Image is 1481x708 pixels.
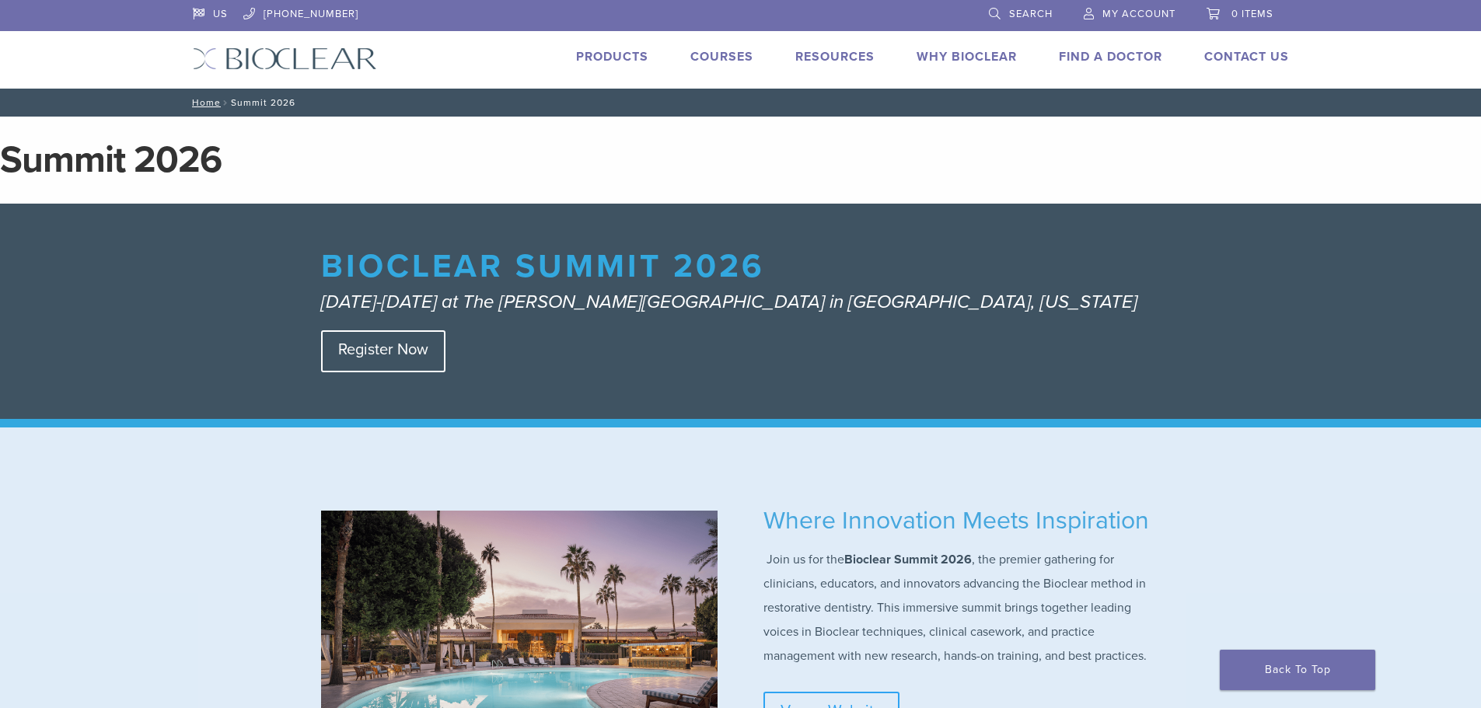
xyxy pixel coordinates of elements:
[1231,8,1273,20] span: 0 items
[187,97,221,108] a: Home
[181,89,1301,117] nav: Summit 2026
[321,330,445,372] a: Register Now
[1204,49,1289,65] a: Contact Us
[917,49,1017,65] a: Why Bioclear
[321,291,1137,313] em: [DATE]-[DATE] at The [PERSON_NAME][GEOGRAPHIC_DATA] in [GEOGRAPHIC_DATA], [US_STATE]
[576,49,648,65] a: Products
[795,49,875,65] a: Resources
[844,552,972,567] strong: Bioclear Summit 2026
[1059,49,1162,65] a: Find A Doctor
[1220,650,1375,690] a: Back To Top
[1009,8,1053,20] span: Search
[763,506,1149,535] span: Where Innovation Meets Inspiration
[193,47,377,70] img: Bioclear
[1102,8,1175,20] span: My Account
[690,49,753,65] a: Courses
[321,250,1153,291] h1: Bioclear Summit 2026
[763,552,1147,664] span: Join us for the , the premier gathering for clinicians, educators, and innovators advancing the B...
[221,99,231,106] span: /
